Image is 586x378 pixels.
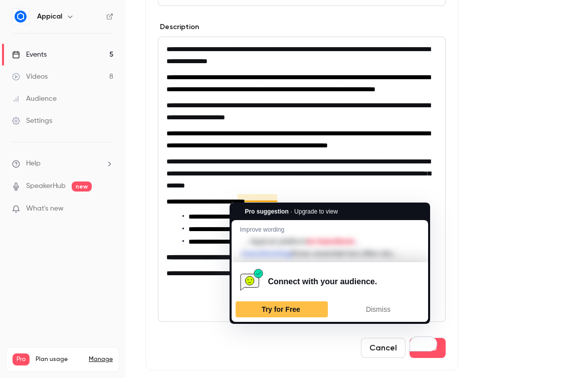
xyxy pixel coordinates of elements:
div: editor [158,37,445,321]
h6: Appical [37,12,62,22]
span: Help [26,158,41,169]
button: Cancel [361,338,406,358]
span: Pro [13,353,30,365]
div: Settings [12,116,52,126]
div: Events [12,50,47,60]
li: help-dropdown-opener [12,158,113,169]
div: Audience [12,94,57,104]
section: description [158,37,446,322]
div: Videos [12,72,48,82]
span: What's new [26,204,64,214]
div: To enrich screen reader interactions, please activate Accessibility in Grammarly extension settings [158,37,445,321]
span: Plan usage [36,355,83,363]
img: Appical [13,9,29,25]
a: Manage [89,355,113,363]
label: Description [158,22,199,32]
span: new [72,181,92,192]
a: SpeakerHub [26,181,66,192]
iframe: Noticeable Trigger [101,205,113,214]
